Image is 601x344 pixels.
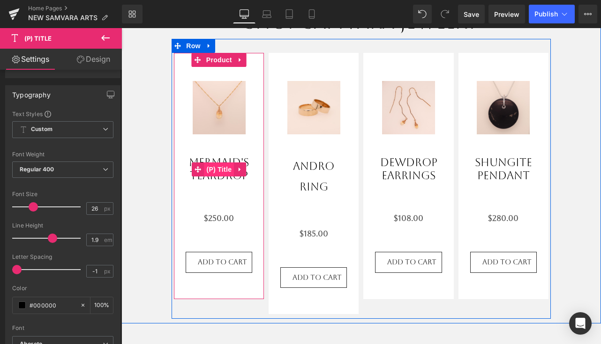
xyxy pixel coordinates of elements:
span: Add To Cart [361,230,410,238]
span: Save [464,9,479,19]
span: Add To Cart [266,230,315,238]
span: Add To Cart [76,230,126,238]
a: Dewdrop Earrings [254,128,320,154]
img: Shungite Pendant [355,53,409,106]
span: Publish [534,10,558,18]
a: Mobile [300,5,323,23]
span: px [104,205,112,212]
div: Typography [12,86,51,99]
button: Add To Cart [254,224,320,245]
button: Undo [413,5,432,23]
button: Add To Cart [64,224,131,245]
div: Letter Spacing [12,254,113,260]
a: Andro Ring [159,128,225,169]
a: New Library [122,5,143,23]
span: (P) Title [24,35,52,42]
a: Laptop [255,5,278,23]
a: Preview [488,5,525,23]
span: (P) Title [83,134,113,148]
img: Andro Ring [166,53,219,106]
div: Open Intercom Messenger [569,312,592,335]
span: Add To Cart [171,245,220,253]
div: % [90,297,113,314]
span: $185.00 [178,201,207,210]
a: Shungite Pendant [349,128,415,154]
a: Mermaid's Teardrop [64,128,131,154]
div: Color [12,285,113,292]
span: em [104,237,112,243]
span: $108.00 [272,185,302,195]
button: Add To Cart [159,239,225,260]
div: Font Size [12,191,113,198]
span: Row [62,11,81,25]
button: Publish [529,5,575,23]
span: $250.00 [83,185,113,195]
span: Product [83,25,113,39]
button: More [578,5,597,23]
div: Font Weight [12,151,113,158]
a: Expand / Collapse [113,25,125,39]
img: Mermaid's Teardrop [71,53,125,106]
div: Font [12,325,113,331]
span: px [104,268,112,274]
input: Color [30,300,75,310]
div: Line Height [12,222,113,229]
img: Dewdrop Earrings [261,53,314,106]
b: Custom [31,125,53,133]
span: $280.00 [367,185,397,195]
a: Desktop [233,5,255,23]
b: Regular 400 [20,166,54,173]
button: Add To Cart [349,224,415,245]
a: Expand / Collapse [113,134,125,148]
span: NEW SAMVARA ARTS [28,14,98,22]
div: Text Styles [12,110,113,117]
span: Preview [494,9,519,19]
a: Home Pages [28,5,122,12]
button: Redo [436,5,454,23]
a: Tablet [278,5,300,23]
a: Design [63,49,124,70]
a: Expand / Collapse [82,11,94,25]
